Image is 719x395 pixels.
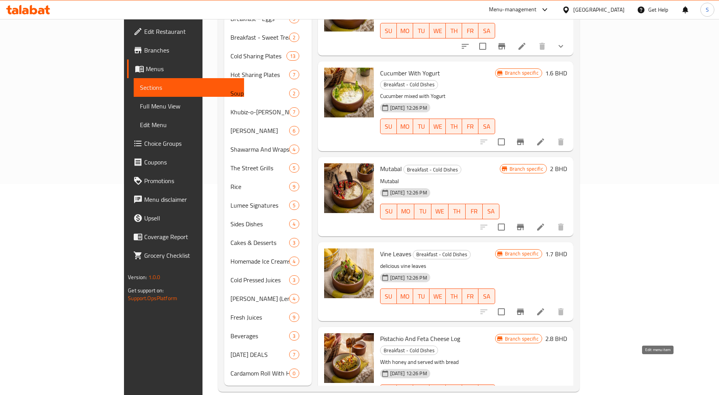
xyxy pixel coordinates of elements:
[230,350,289,359] span: [DATE] DEALS
[290,146,298,153] span: 4
[482,291,492,302] span: SA
[290,90,298,97] span: 2
[224,84,311,103] div: Soup2
[146,64,238,73] span: Menus
[397,288,413,304] button: MO
[545,68,567,79] h6: 1.6 BHD
[446,119,462,134] button: TH
[224,121,311,140] div: [PERSON_NAME]6
[478,288,495,304] button: SA
[289,238,299,247] div: items
[144,27,238,36] span: Edit Restaurant
[380,119,397,134] button: SU
[433,25,443,37] span: WE
[230,257,289,266] span: Homemade Ice Creams
[417,206,428,217] span: TU
[429,119,446,134] button: WE
[489,5,537,14] div: Menu-management
[289,201,299,210] div: items
[289,350,299,359] div: items
[290,276,298,284] span: 3
[452,206,462,217] span: TH
[387,274,430,281] span: [DATE] 12:26 PM
[413,250,470,259] span: Breakfast - Cold Dishes
[230,331,289,341] span: Beverages
[224,159,311,177] div: The Street Grills5
[230,350,289,359] div: RAMADAN DEALS
[230,145,289,154] span: Shawarma And Wraps And Sliders
[289,33,299,42] div: items
[397,204,414,219] button: MO
[384,291,394,302] span: SU
[127,134,244,153] a: Choice Groups
[429,23,446,38] button: WE
[230,33,289,42] span: Breakfast - Sweet Treats
[128,293,177,303] a: Support.OpsPlatform
[517,42,527,51] a: Edit menu item
[433,291,443,302] span: WE
[551,302,570,321] button: delete
[289,219,299,229] div: items
[224,252,311,271] div: Homemade Ice Creams4
[551,218,570,236] button: delete
[502,335,542,343] span: Branch specific
[230,238,289,247] div: Cakes & Desserts
[400,206,411,217] span: MO
[144,251,238,260] span: Grocery Checklist
[230,182,289,191] span: Rice
[289,145,299,154] div: items
[413,288,429,304] button: TU
[416,25,426,37] span: TU
[482,25,492,37] span: SA
[144,195,238,204] span: Menu disclaimer
[224,308,311,327] div: Fresh Juices9
[290,239,298,246] span: 3
[289,163,299,173] div: items
[462,288,478,304] button: FR
[384,206,394,217] span: SU
[290,71,298,79] span: 7
[230,201,289,210] div: Lumee Signatures
[230,126,289,135] div: Lumee Salads
[148,272,161,282] span: 1.0.0
[224,47,311,65] div: Cold Sharing Plates13
[230,70,289,79] span: Hot Sharing Plates
[230,126,289,135] span: [PERSON_NAME]
[289,126,299,135] div: items
[144,176,238,185] span: Promotions
[380,248,411,260] span: Vine Leaves
[493,219,510,235] span: Select to update
[533,37,551,56] button: delete
[492,37,511,56] button: Branch-specific-item
[290,202,298,209] span: 5
[230,89,289,98] span: Soup
[127,190,244,209] a: Menu disclaimer
[550,163,567,174] h6: 2 BHD
[134,78,244,97] a: Sections
[545,248,567,259] h6: 1.7 BHD
[230,51,286,61] span: Cold Sharing Plates
[230,369,289,378] div: Cardamom Roll With Halwa In A Tray
[380,163,402,175] span: Mutabal
[224,345,311,364] div: [DATE] DEALS7
[290,127,298,135] span: 6
[230,163,289,173] span: The Street Grills
[230,294,289,303] div: Sharbat Lumee (Lemonades)
[433,121,443,132] span: WE
[536,222,545,232] a: Edit menu item
[230,219,289,229] span: Sides Dishes
[224,364,311,383] div: Cardamom Roll With Halwa In A Tray0
[551,133,570,151] button: delete
[127,41,244,59] a: Branches
[144,232,238,241] span: Coverage Report
[230,313,289,322] span: Fresh Juices
[289,257,299,266] div: items
[134,97,244,115] a: Full Menu View
[289,369,299,378] div: items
